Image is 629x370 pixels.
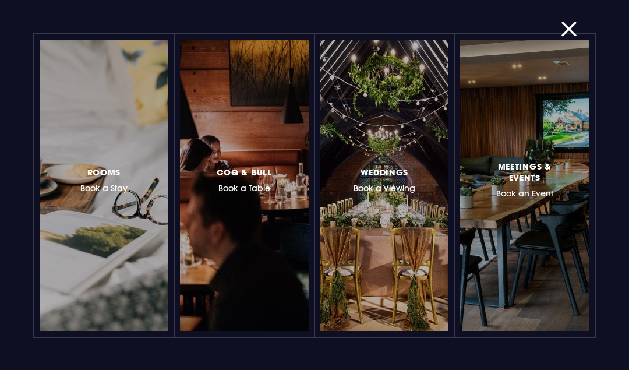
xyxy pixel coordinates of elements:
[354,165,415,193] h3: Book a Viewing
[217,165,272,193] h3: Book a Table
[361,167,409,178] span: Weddings
[460,40,589,331] a: Meetings & EventsBook an Event
[488,159,561,199] h3: Book an Event
[180,40,309,331] a: Coq & BullBook a Table
[40,40,168,331] a: RoomsBook a Stay
[87,167,121,178] span: Rooms
[217,167,272,178] span: Coq & Bull
[320,40,449,331] a: WeddingsBook a Viewing
[80,165,128,193] h3: Book a Stay
[488,161,561,183] span: Meetings & Events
